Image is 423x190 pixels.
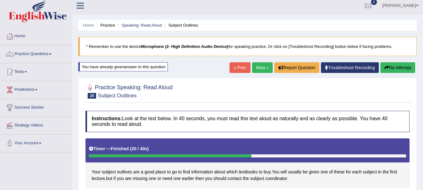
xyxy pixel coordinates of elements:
span: 20 [88,93,96,99]
span: Click to see word definition [303,169,308,175]
span: Click to see word definition [213,175,226,182]
span: Click to see word definition [378,169,381,175]
b: 20 / 40s [132,146,147,151]
span: Click to see word definition [155,169,166,175]
blockquote: * Remember to use the device for speaking practice. Or click on [Troubleshoot Recording] button b... [78,37,417,56]
b: Instructions: [92,116,122,121]
span: Click to see word definition [133,169,140,175]
span: Click to see word definition [228,175,242,182]
span: Click to see word definition [250,175,264,182]
span: Click to see word definition [272,169,280,175]
a: Troubleshoot Recording [321,62,379,73]
span: Click to see word definition [264,169,271,175]
button: Report Question [274,62,319,73]
span: Click to see word definition [265,175,287,182]
a: Home [83,23,94,28]
span: Click to see word definition [383,169,389,175]
button: Re-Attempt [380,62,415,73]
span: Click to see word definition [162,175,172,182]
span: Click to see word definition [363,169,377,175]
span: Click to see word definition [92,169,101,175]
a: Strategy Videos [0,117,72,132]
a: Speaking: Read Aloud [121,23,162,28]
span: Click to see word definition [149,175,156,182]
span: Click to see word definition [243,175,249,182]
h2: Practice Speaking: Read Aloud [85,83,173,99]
h5: Timer — [89,146,149,151]
span: Click to see word definition [92,175,105,182]
span: Click to see word definition [321,169,328,175]
span: Click to see word definition [195,175,204,182]
a: Success Stories [0,99,72,115]
a: Your Account [0,135,72,150]
span: Click to see word definition [226,169,238,175]
a: « Prev [230,62,250,73]
span: Click to see word definition [288,169,302,175]
a: Practice Questions [0,45,72,61]
span: Click to see word definition [173,175,181,182]
span: Click to see word definition [172,169,177,175]
a: Predictions [0,81,72,97]
span: Click to see word definition [117,169,132,175]
li: Practice [95,22,115,28]
span: Click to see word definition [205,175,212,182]
a: Home [0,28,72,43]
span: Click to see word definition [281,169,286,175]
span: Click to see word definition [125,175,132,182]
span: Click to see word definition [117,175,124,182]
a: Tests [0,63,72,79]
span: Click to see word definition [352,169,362,175]
div: You have already given answer to this question [78,62,168,71]
span: Click to see word definition [102,169,116,175]
a: Next » [252,62,273,73]
span: Click to see word definition [390,169,397,175]
span: Click to see word definition [141,169,143,175]
b: Microphone (2- High Definition Audio Device) [141,44,228,49]
small: Subject Outlines [98,93,137,99]
span: Click to see word definition [191,169,213,175]
span: Click to see word definition [309,169,319,175]
li: Subject Outlines [163,22,198,28]
span: Click to see word definition [329,169,333,175]
span: Click to see word definition [346,169,351,175]
span: Click to see word definition [144,169,154,175]
span: Click to see word definition [113,175,116,182]
span: Click to see word definition [259,169,263,175]
span: Click to see word definition [334,169,345,175]
span: Click to see word definition [133,175,147,182]
div: . , . [85,138,410,188]
span: Click to see word definition [106,175,112,182]
b: Finished [111,146,129,151]
span: Click to see word definition [183,169,190,175]
b: ( [130,146,132,151]
span: Click to see word definition [182,175,194,182]
span: Click to see word definition [167,169,171,175]
span: Click to see word definition [239,169,258,175]
span: Click to see word definition [178,169,182,175]
span: Click to see word definition [157,175,161,182]
h4: Look at the text below. In 40 seconds, you must read this text aloud as naturally and as clearly ... [85,111,410,132]
b: ) [147,146,149,151]
span: Click to see word definition [214,169,225,175]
